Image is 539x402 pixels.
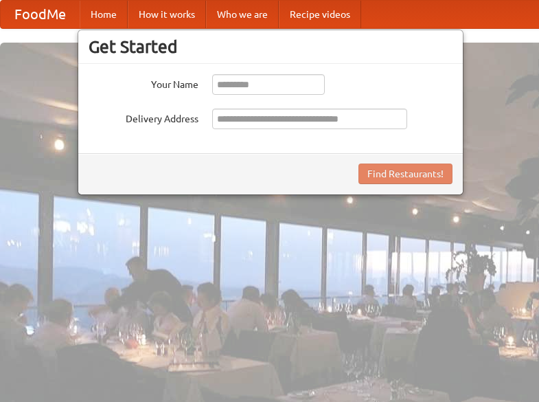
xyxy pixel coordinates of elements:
[128,1,206,28] a: How it works
[358,164,452,184] button: Find Restaurants!
[89,109,198,126] label: Delivery Address
[1,1,80,28] a: FoodMe
[89,36,452,57] h3: Get Started
[206,1,279,28] a: Who we are
[80,1,128,28] a: Home
[89,74,198,91] label: Your Name
[279,1,361,28] a: Recipe videos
